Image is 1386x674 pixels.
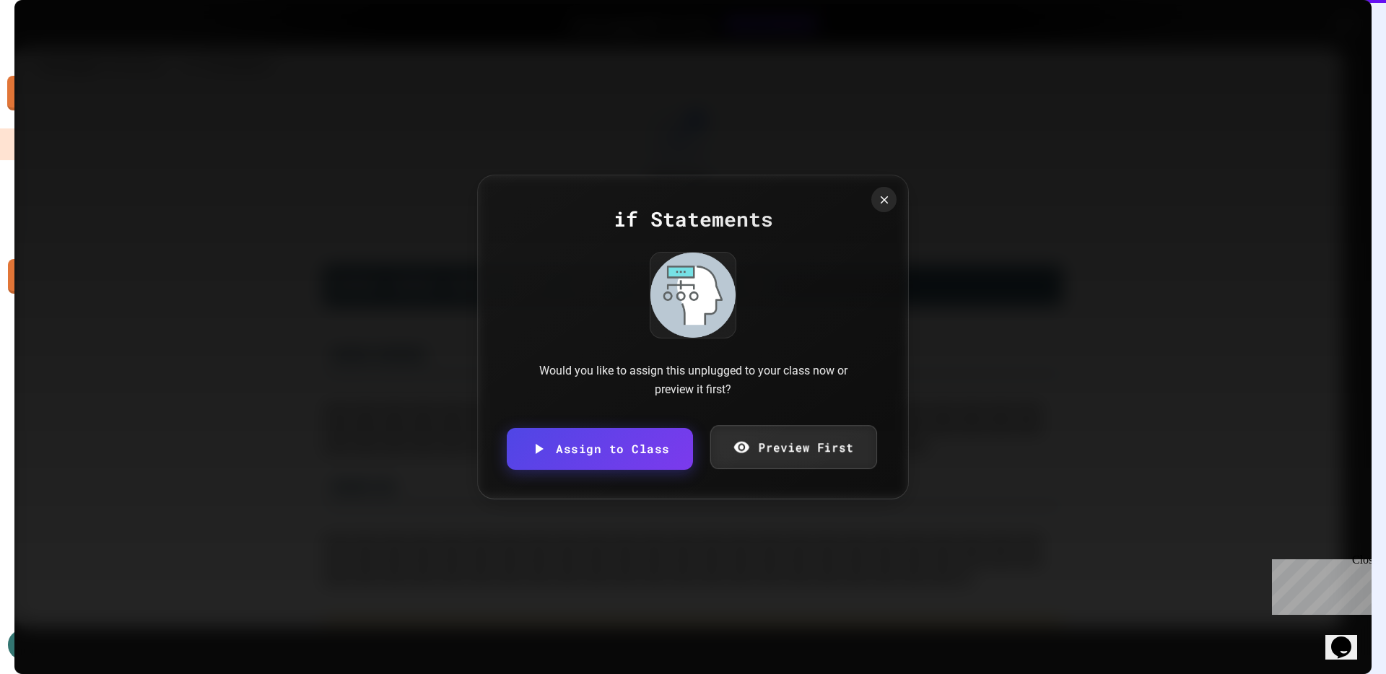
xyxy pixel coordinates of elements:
[6,6,100,92] div: Chat with us now!Close
[507,428,693,470] a: Assign to Class
[1266,553,1372,615] iframe: chat widget
[1325,616,1372,660] iframe: chat widget
[650,253,736,338] img: if Statements
[507,204,879,235] div: if Statements
[520,362,866,398] div: Would you like to assign this unplugged to your class now or preview it first?
[710,425,876,469] a: Preview First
